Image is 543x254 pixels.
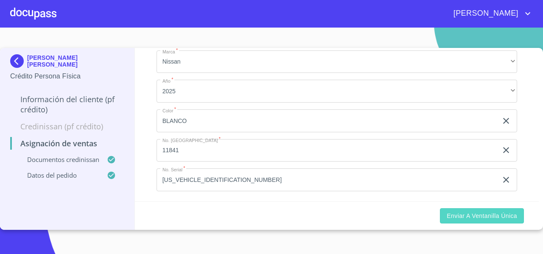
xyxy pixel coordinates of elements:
button: Enviar a Ventanilla única [440,208,524,224]
button: clear input [501,175,511,185]
p: Asignación de Ventas [10,138,124,148]
p: Crédito Persona Física [10,71,124,81]
span: [PERSON_NAME] [447,7,523,20]
button: account of current user [447,7,533,20]
span: Enviar a Ventanilla única [447,211,517,221]
div: [PERSON_NAME] [PERSON_NAME] [10,54,124,71]
div: Nissan [157,50,517,73]
p: Credinissan (PF crédito) [10,121,124,131]
p: Datos del pedido [10,171,107,179]
img: Docupass spot blue [10,54,27,68]
div: 2025 [157,80,517,103]
p: Documentos CrediNissan [10,155,107,164]
p: Información del cliente (PF crédito) [10,94,124,114]
button: clear input [501,116,511,126]
p: [PERSON_NAME] [PERSON_NAME] [27,54,124,68]
button: clear input [501,145,511,155]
